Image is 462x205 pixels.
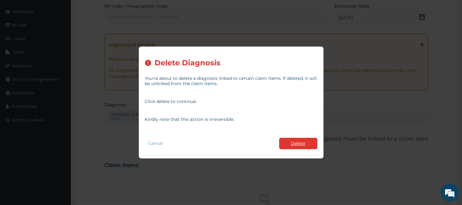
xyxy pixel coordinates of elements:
[155,59,221,67] h2: Delete Diagnosis
[145,99,317,104] p: Click delete to continue.
[36,63,85,125] span: We're online!
[279,138,317,149] button: Delete
[145,76,317,86] p: You're about to delete a diagnosis linked to certain claim items. If deleted, it will be unlinked...
[145,139,167,148] button: Cancel
[145,117,317,122] p: Kindly note that this action is irreversible.
[32,35,103,43] div: Chat with us now
[101,3,116,18] div: Minimize live chat window
[11,31,25,46] img: d_794563401_company_1708531726252_794563401
[3,138,117,160] textarea: Type your message and hit 'Enter'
